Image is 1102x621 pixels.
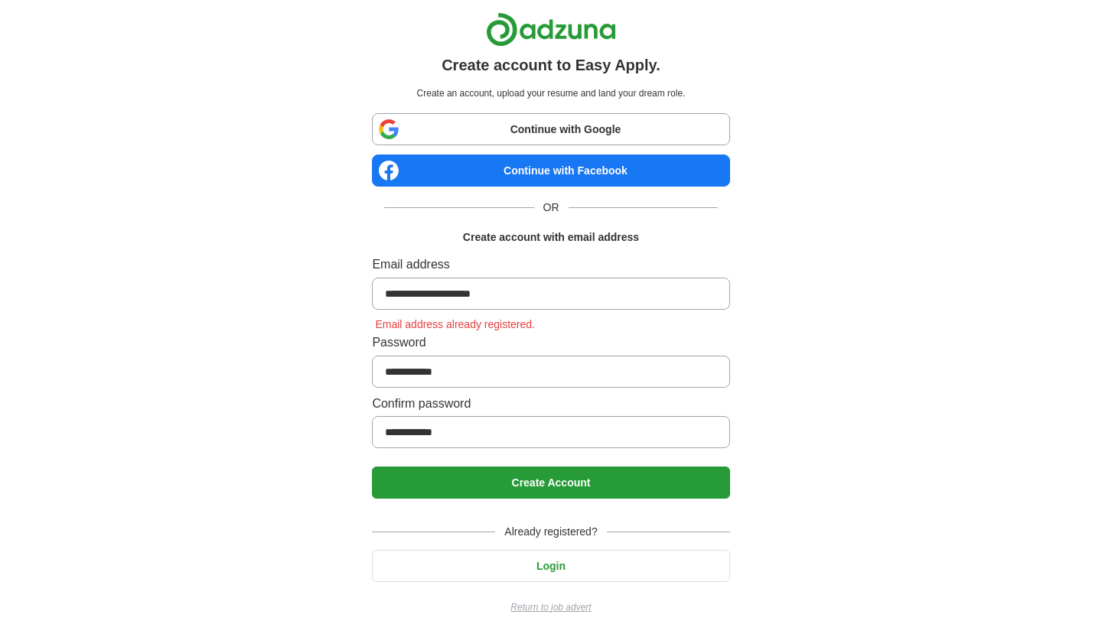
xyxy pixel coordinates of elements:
[463,229,639,245] h1: Create account with email address
[372,550,729,582] button: Login
[375,86,726,101] p: Create an account, upload your resume and land your dream role.
[372,394,729,414] label: Confirm password
[372,154,729,187] a: Continue with Facebook
[534,199,569,216] span: OR
[442,53,660,77] h1: Create account to Easy Apply.
[372,333,729,353] label: Password
[372,255,729,275] label: Email address
[372,467,729,499] button: Create Account
[495,523,606,540] span: Already registered?
[372,318,538,330] span: Email address already registered.
[486,12,616,47] img: Adzuna logo
[372,600,729,615] a: Return to job advert
[372,560,729,572] a: Login
[372,113,729,145] a: Continue with Google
